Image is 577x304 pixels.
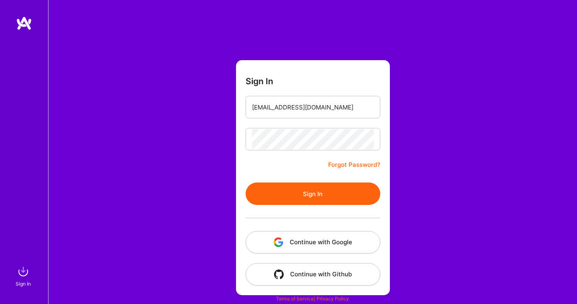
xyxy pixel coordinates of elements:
[15,263,31,280] img: sign in
[276,296,314,302] a: Terms of Service
[328,160,380,170] a: Forgot Password?
[246,263,380,286] button: Continue with Github
[16,16,32,30] img: logo
[17,263,31,288] a: sign inSign In
[276,296,349,302] span: |
[274,237,283,247] img: icon
[246,182,380,205] button: Sign In
[246,76,273,86] h3: Sign In
[246,231,380,253] button: Continue with Google
[274,270,284,279] img: icon
[48,280,577,300] div: © 2025 ATeams Inc., All rights reserved.
[252,97,374,118] input: Email...
[16,280,31,288] div: Sign In
[317,296,349,302] a: Privacy Policy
